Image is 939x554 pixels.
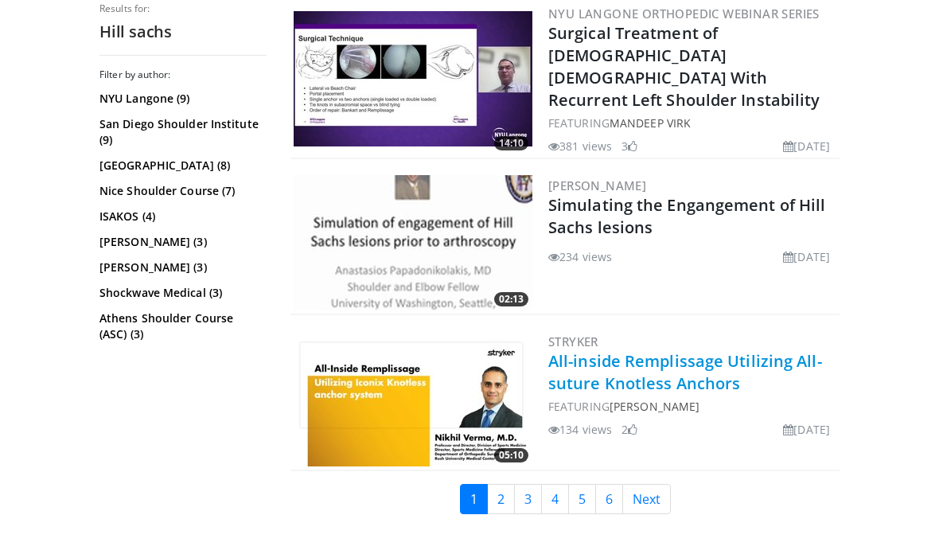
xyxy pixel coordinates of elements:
[99,311,263,343] a: Athens Shoulder Course (ASC) (3)
[548,249,612,266] li: 234 views
[290,485,840,515] nav: Search results pages
[548,178,646,194] a: [PERSON_NAME]
[783,138,830,155] li: [DATE]
[294,176,532,311] img: 210353_0000_1.png.300x170_q85_crop-smart_upscale.jpg
[99,286,263,302] a: Shockwave Medical (3)
[783,422,830,439] li: [DATE]
[548,138,612,155] li: 381 views
[494,293,528,307] span: 02:13
[783,249,830,266] li: [DATE]
[99,22,267,43] h2: Hill sachs
[621,422,637,439] li: 2
[548,351,822,395] a: All-inside Remplissage Utilizing All-suture Knotless Anchors
[99,92,263,107] a: NYU Langone (9)
[548,334,598,350] a: Stryker
[548,23,820,111] a: Surgical Treatment of [DEMOGRAPHIC_DATA] [DEMOGRAPHIC_DATA] With Recurrent Left Shoulder Instability
[494,449,528,463] span: 05:10
[610,116,691,131] a: Mandeep Virk
[294,12,532,147] a: 14:10
[99,260,263,276] a: [PERSON_NAME] (3)
[548,422,612,439] li: 134 views
[595,485,623,515] a: 6
[460,485,488,515] a: 1
[514,485,542,515] a: 3
[494,137,528,151] span: 14:10
[568,485,596,515] a: 5
[548,6,820,22] a: NYU Langone Orthopedic Webinar Series
[294,332,532,467] img: 0dbaa052-54c8-49be-8279-c70a6c51c0f9.300x170_q85_crop-smart_upscale.jpg
[294,12,532,147] img: f4282c0f-cd51-4379-bfe8-a2b444bf3f54.300x170_q85_crop-smart_upscale.jpg
[99,3,267,16] p: Results for:
[548,115,836,132] div: FEATURING
[99,184,263,200] a: Nice Shoulder Course (7)
[99,235,263,251] a: [PERSON_NAME] (3)
[610,400,699,415] a: [PERSON_NAME]
[99,209,263,225] a: ISAKOS (4)
[487,485,515,515] a: 2
[294,332,532,467] a: 05:10
[622,485,671,515] a: Next
[99,158,263,174] a: [GEOGRAPHIC_DATA] (8)
[99,117,263,149] a: San Diego Shoulder Institute (9)
[99,69,267,82] h3: Filter by author:
[548,399,836,416] div: FEATURING
[541,485,569,515] a: 4
[621,138,637,155] li: 3
[548,195,825,239] a: Simulating the Engangement of Hill Sachs lesions
[294,176,532,311] a: 02:13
